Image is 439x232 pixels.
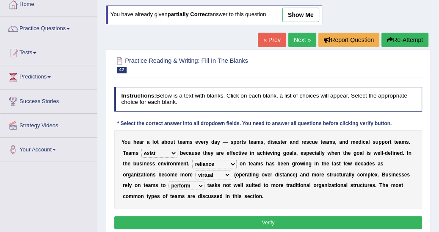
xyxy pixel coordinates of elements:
b: i [142,161,144,167]
b: p [381,139,384,145]
b: f [391,150,392,156]
b: c [312,150,315,156]
b: s [332,139,335,145]
b: n [243,161,246,167]
b: f [231,150,233,156]
b: e [175,172,178,178]
b: u [375,139,378,145]
b: e [283,161,286,167]
b: z [138,172,141,178]
b: c [290,172,293,178]
b: o [185,172,188,178]
b: n [160,161,163,167]
b: g [256,172,259,178]
b: e [345,161,348,167]
b: c [186,150,189,156]
b: t [339,161,341,167]
b: e [146,161,149,167]
b: n [394,150,397,156]
b: e [136,139,139,145]
b: c [361,161,364,167]
b: t [157,139,159,145]
b: b [164,139,167,145]
b: a [182,139,185,145]
b: f [343,161,345,167]
b: a [325,139,328,145]
b: Instructions: [121,92,156,99]
b: u [170,139,173,145]
b: h [323,161,326,167]
b: s [279,172,282,178]
b: d [385,150,388,156]
b: n [305,161,308,167]
b: i [251,172,252,178]
b: o [286,150,289,156]
b: m [180,172,185,178]
b: s [372,161,375,167]
b: e [280,161,283,167]
b: o [356,150,359,156]
button: Report Question [318,33,379,47]
b: l [380,150,381,156]
b: h [204,150,207,156]
b: e [397,150,400,156]
b: d [268,139,271,145]
b: e [315,139,318,145]
span: 42 [117,67,127,73]
b: e [201,139,204,145]
b: w [373,150,377,156]
b: e [322,139,325,145]
b: i [145,172,146,178]
b: t [238,150,240,156]
b: e [183,150,186,156]
b: a [189,150,192,156]
b: — [223,139,228,145]
b: i [362,139,363,145]
b: a [333,161,336,167]
b: i [166,161,168,167]
b: m [131,150,136,156]
b: a [216,150,219,156]
b: a [131,172,134,178]
b: s [278,139,281,145]
b: b [277,161,280,167]
b: p [239,172,242,178]
b: h [124,161,127,167]
b: r [126,172,128,178]
b: y [206,139,209,145]
b: i [392,150,394,156]
b: n [274,150,277,156]
b: o [236,172,239,178]
b: s [406,139,409,145]
b: a [339,139,342,145]
b: v [265,172,268,178]
b: s [152,161,155,167]
b: s [231,139,234,145]
b: i [278,172,279,178]
b: e [334,150,337,156]
b: l [332,161,333,167]
b: y [210,150,213,156]
b: i [273,150,274,156]
b: a [253,161,256,167]
b: a [363,161,366,167]
b: p [233,139,236,145]
b: o [154,139,157,145]
b: Y [121,139,124,145]
b: e [309,150,312,156]
b: l [319,150,320,156]
b: s [368,150,371,156]
b: e [250,161,253,167]
b: i [266,150,267,156]
b: n [286,161,289,167]
b: a [289,150,292,156]
b: n [251,150,254,156]
b: n [316,161,319,167]
b: i [240,150,241,156]
b: h [345,150,348,156]
b: h [262,150,265,156]
b: e [179,139,182,145]
b: t [186,161,188,167]
b: a [284,172,287,178]
b: s [336,161,339,167]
